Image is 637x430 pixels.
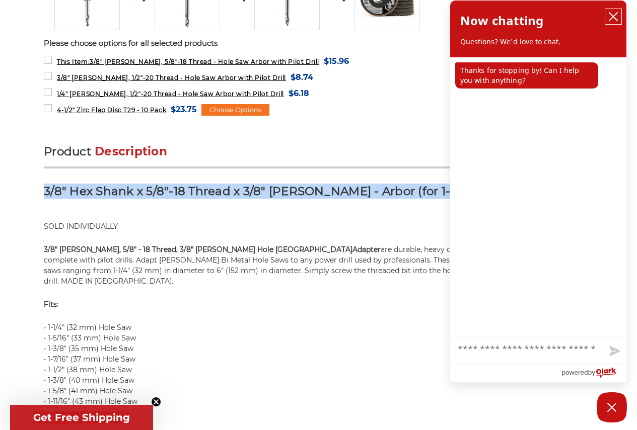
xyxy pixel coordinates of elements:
span: $8.74 [291,70,313,84]
span: 4-1/2" Zirc Flap Disc T29 - 10 Pack [57,106,166,114]
button: Close teaser [151,397,161,407]
strong: 3/8" Hex Shank x 5/8"-18 Thread x 3/8" [PERSON_NAME] - Arbor (for 1-1/4" - 6" Hole Saws) [44,184,560,198]
h2: Now chatting [460,11,543,31]
div: chat [450,57,626,336]
span: Get Free Shipping [33,411,130,423]
div: Choose Options [201,104,269,116]
span: Product [44,144,91,158]
p: Thanks for stopping by! Can I help you with anything? [455,62,598,89]
span: $23.75 [171,103,197,116]
p: : [44,299,593,310]
span: powered [561,366,588,379]
span: $15.96 [324,54,349,68]
p: are durable, heavy duty, carbon steel arbors that come complete with pilot drills. Adapt [PERSON_... [44,244,593,287]
button: close chatbox [605,9,621,24]
button: Send message [601,340,626,363]
a: Powered by Olark [561,364,626,382]
p: Please choose options for all selected products [44,38,593,49]
span: 1/4" [PERSON_NAME], 1/2"-20 Thread - Hole Saw Arbor with Pilot Drill [57,90,284,98]
button: Close Chatbox [597,392,627,422]
span: 3/8" [PERSON_NAME], 5/8"-18 Thread - Hole Saw Arbor with Pilot Drill [57,58,319,65]
strong: Fits [44,300,57,309]
div: Get Free ShippingClose teaser [10,405,153,430]
strong: Adapter [352,245,381,254]
p: Questions? We'd love to chat. [460,37,616,47]
p: SOLD INDIVIDUALLY [44,221,593,232]
strong: 3/8" [PERSON_NAME], 5/8" - 18 Thread, 3/8" [PERSON_NAME] Hole [GEOGRAPHIC_DATA] [44,245,352,254]
span: $6.18 [289,87,309,100]
span: Description [95,144,167,158]
span: 3/8" [PERSON_NAME], 1/2"-20 Thread - Hole Saw Arbor with Pilot Drill [57,74,286,81]
span: by [588,366,595,379]
strong: This Item: [57,58,90,65]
